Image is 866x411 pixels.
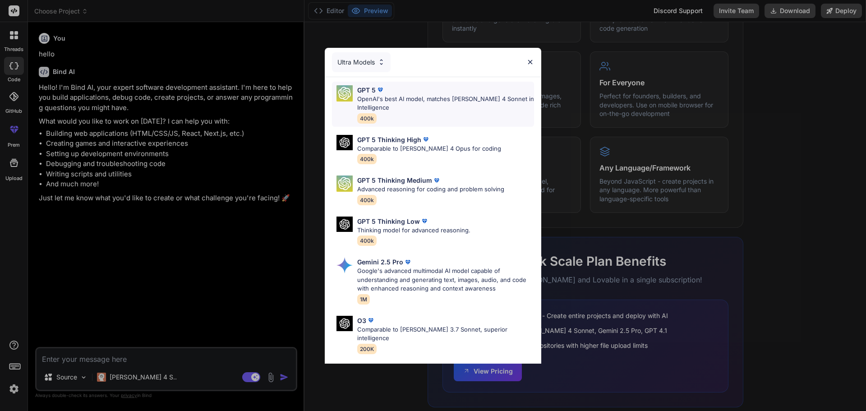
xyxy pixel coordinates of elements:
[357,144,501,153] p: Comparable to [PERSON_NAME] 4 Opus for coding
[420,217,429,226] img: premium
[336,135,353,151] img: Pick Models
[336,217,353,232] img: Pick Models
[357,154,377,164] span: 400k
[357,217,420,226] p: GPT 5 Thinking Low
[336,257,353,273] img: Pick Models
[357,135,421,144] p: GPT 5 Thinking High
[336,316,353,332] img: Pick Models
[526,58,534,66] img: close
[357,316,366,325] p: O3
[366,316,375,325] img: premium
[378,58,385,66] img: Pick Models
[357,257,403,267] p: Gemini 2.5 Pro
[332,52,391,72] div: Ultra Models
[357,175,432,185] p: GPT 5 Thinking Medium
[357,236,377,246] span: 400k
[357,226,470,235] p: Thinking model for advanced reasoning.
[357,325,534,343] p: Comparable to [PERSON_NAME] 3.7 Sonnet, superior intelligence
[357,185,504,194] p: Advanced reasoning for coding and problem solving
[403,258,412,267] img: premium
[357,95,534,112] p: OpenAI's best AI model, matches [PERSON_NAME] 4 Sonnet in Intelligence
[357,267,534,293] p: Google's advanced multimodal AI model capable of understanding and generating text, images, audio...
[357,344,377,354] span: 200K
[357,85,376,95] p: GPT 5
[336,85,353,102] img: Pick Models
[376,85,385,94] img: premium
[357,195,377,205] span: 400k
[357,113,377,124] span: 400k
[432,176,441,185] img: premium
[357,294,370,305] span: 1M
[421,135,430,144] img: premium
[336,175,353,192] img: Pick Models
